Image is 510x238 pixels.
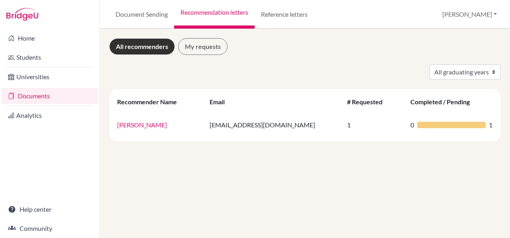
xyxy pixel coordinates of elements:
div: # Requested [347,98,390,105]
img: Bridge-U [6,8,38,21]
td: [EMAIL_ADDRESS][DOMAIN_NAME] [205,111,342,138]
div: Email [210,98,233,105]
span: 1 [489,120,492,130]
div: Recommender Name [117,98,185,105]
a: Universities [2,69,98,85]
a: All recommenders [109,38,175,55]
a: Home [2,30,98,46]
a: Documents [2,88,98,104]
a: Community [2,220,98,236]
a: [PERSON_NAME] [117,121,167,129]
span: 0 [410,120,414,130]
a: Students [2,49,98,65]
a: Analytics [2,107,98,123]
a: My requests [178,38,228,55]
td: 1 [342,111,406,138]
div: Completed / Pending [410,98,478,105]
button: [PERSON_NAME] [439,7,500,22]
a: Help center [2,201,98,217]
